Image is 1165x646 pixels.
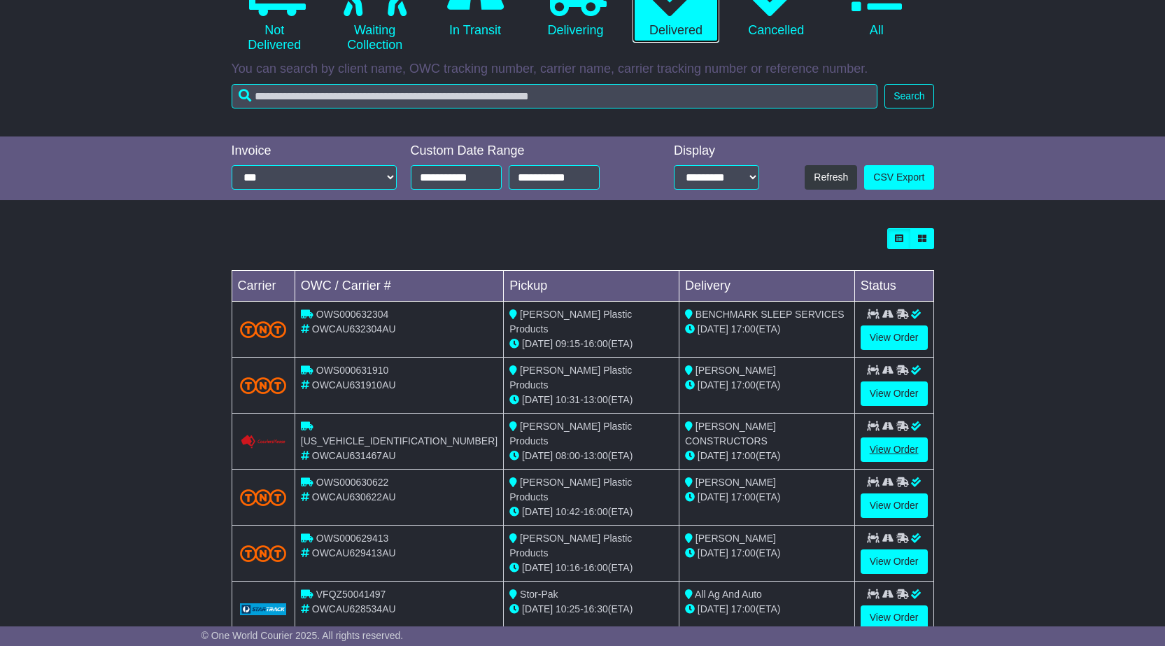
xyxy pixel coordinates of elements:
span: 10:16 [556,562,580,573]
div: Custom Date Range [411,143,635,159]
span: OWS000630622 [316,477,389,488]
span: 17:00 [731,603,756,615]
span: OWS000629413 [316,533,389,544]
div: (ETA) [685,322,849,337]
img: TNT_Domestic.png [240,489,286,506]
span: 10:42 [556,506,580,517]
span: © One World Courier 2025. All rights reserved. [202,630,404,641]
div: - (ETA) [509,505,673,519]
span: BENCHMARK SLEEP SERVICES [696,309,845,320]
div: - (ETA) [509,337,673,351]
td: Delivery [679,271,854,302]
div: - (ETA) [509,602,673,617]
span: Stor-Pak [520,589,558,600]
span: [DATE] [522,394,553,405]
span: OWCAU632304AU [312,323,396,335]
span: [PERSON_NAME] Plastic Products [509,309,632,335]
span: OWCAU629413AU [312,547,396,559]
button: Search [884,84,933,108]
span: [PERSON_NAME] Plastic Products [509,477,632,503]
span: [DATE] [522,603,553,615]
span: [DATE] [698,491,728,503]
span: OWS000632304 [316,309,389,320]
a: View Order [861,549,928,574]
span: [DATE] [522,506,553,517]
span: VFQZ50041497 [316,589,386,600]
span: 17:00 [731,379,756,391]
span: 17:00 [731,491,756,503]
span: [DATE] [522,450,553,461]
span: 09:15 [556,338,580,349]
span: [DATE] [698,450,728,461]
img: TNT_Domestic.png [240,377,286,394]
span: All Ag And Auto [695,589,762,600]
div: Display [674,143,759,159]
p: You can search by client name, OWC tracking number, carrier name, carrier tracking number or refe... [232,62,934,77]
div: - (ETA) [509,561,673,575]
img: TNT_Domestic.png [240,545,286,562]
a: View Order [861,605,928,630]
div: (ETA) [685,490,849,505]
span: [DATE] [698,379,728,391]
span: OWCAU628534AU [312,603,396,615]
td: Pickup [504,271,679,302]
div: (ETA) [685,546,849,561]
span: 17:00 [731,547,756,559]
span: OWCAU631910AU [312,379,396,391]
span: 08:00 [556,450,580,461]
a: View Order [861,381,928,406]
span: [PERSON_NAME] [696,533,776,544]
img: Couriers_Please.png [240,435,286,449]
span: [DATE] [698,547,728,559]
a: View Order [861,493,928,518]
div: (ETA) [685,602,849,617]
div: Invoice [232,143,397,159]
span: 10:31 [556,394,580,405]
span: [PERSON_NAME] [696,365,776,376]
span: [DATE] [522,338,553,349]
span: OWCAU630622AU [312,491,396,503]
span: [PERSON_NAME] [696,477,776,488]
td: Status [854,271,933,302]
div: (ETA) [685,378,849,393]
a: View Order [861,437,928,462]
span: [DATE] [522,562,553,573]
span: 16:30 [584,603,608,615]
span: [PERSON_NAME] Plastic Products [509,533,632,559]
img: TNT_Domestic.png [240,321,286,338]
span: [DATE] [698,603,728,615]
img: GetCarrierServiceLogo [240,603,286,616]
span: 16:00 [584,506,608,517]
span: 16:00 [584,338,608,349]
span: [DATE] [698,323,728,335]
td: OWC / Carrier # [295,271,503,302]
span: 16:00 [584,562,608,573]
div: (ETA) [685,449,849,463]
a: View Order [861,325,928,350]
div: - (ETA) [509,393,673,407]
span: [PERSON_NAME] Plastic Products [509,365,632,391]
span: 17:00 [731,450,756,461]
div: - (ETA) [509,449,673,463]
span: OWS000631910 [316,365,389,376]
span: 17:00 [731,323,756,335]
span: 13:00 [584,450,608,461]
button: Refresh [805,165,857,190]
a: CSV Export [864,165,933,190]
span: [US_VEHICLE_IDENTIFICATION_NUMBER] [301,435,497,447]
span: OWCAU631467AU [312,450,396,461]
span: [PERSON_NAME] CONSTRUCTORS [685,421,776,447]
span: 10:25 [556,603,580,615]
span: 13:00 [584,394,608,405]
td: Carrier [232,271,295,302]
span: [PERSON_NAME] Plastic Products [509,421,632,447]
